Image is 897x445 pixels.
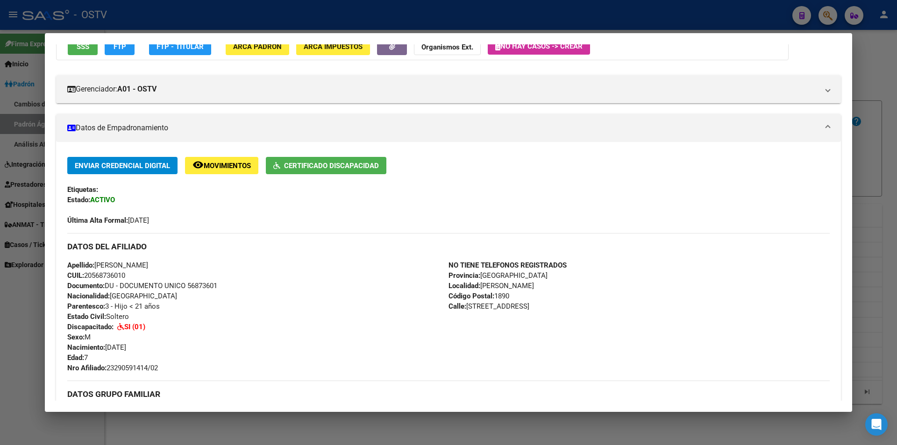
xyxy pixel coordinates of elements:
strong: Código Postal: [448,292,494,300]
strong: Estado: [67,196,90,204]
mat-panel-title: Datos de Empadronamiento [67,122,819,134]
span: 23290591414/02 [67,364,158,372]
strong: Edad: [67,353,84,362]
strong: Provincia: [448,271,480,280]
mat-expansion-panel-header: Datos de Empadronamiento [56,114,841,142]
button: Organismos Ext. [414,38,481,55]
span: 20568736010 [67,271,125,280]
span: No hay casos -> Crear [495,42,583,50]
button: No hay casos -> Crear [488,38,590,55]
mat-expansion-panel-header: Gerenciador:A01 - OSTV [56,75,841,103]
div: Open Intercom Messenger [865,413,888,436]
span: [PERSON_NAME] [67,261,148,269]
span: ARCA Impuestos [304,42,363,51]
strong: Nacimiento: [67,343,105,352]
span: [GEOGRAPHIC_DATA] [67,292,177,300]
strong: Sexo: [67,333,85,341]
button: FTP - Titular [149,38,211,55]
span: FTP [114,42,126,51]
span: [DATE] [67,343,126,352]
button: Enviar Credencial Digital [67,157,178,174]
span: [STREET_ADDRESS] [448,302,529,311]
span: [GEOGRAPHIC_DATA] [448,271,548,280]
strong: A01 - OSTV [117,84,157,95]
span: Soltero [67,312,129,321]
span: 1890 [448,292,509,300]
strong: Estado Civil: [67,312,106,321]
span: M [67,333,91,341]
strong: Última Alta Formal: [67,216,128,225]
span: Certificado Discapacidad [284,162,379,170]
strong: ACTIVO [90,196,115,204]
span: FTP - Titular [157,42,204,51]
strong: Organismos Ext. [421,43,473,51]
strong: Parentesco: [67,302,105,311]
button: ARCA Impuestos [296,38,370,55]
strong: NO TIENE TELEFONOS REGISTRADOS [448,261,567,269]
span: [DATE] [67,216,149,225]
span: SSS [77,42,89,51]
button: FTP [105,38,135,55]
button: Certificado Discapacidad [266,157,386,174]
span: [PERSON_NAME] [448,282,534,290]
span: 3 - Hijo < 21 años [67,302,160,311]
strong: Nro Afiliado: [67,364,107,372]
strong: Nacionalidad: [67,292,110,300]
span: Movimientos [204,162,251,170]
mat-icon: remove_red_eye [192,159,204,170]
strong: Etiquetas: [67,185,98,194]
span: 7 [67,353,88,362]
button: SSS [68,38,98,55]
span: DU - DOCUMENTO UNICO 56873601 [67,282,217,290]
strong: Discapacitado: [67,323,114,331]
button: Movimientos [185,157,258,174]
strong: SI (01) [124,323,145,331]
strong: Apellido: [67,261,94,269]
span: ARCA Padrón [233,42,282,51]
mat-panel-title: Gerenciador: [67,84,819,95]
strong: Calle: [448,302,466,311]
span: Enviar Credencial Digital [75,162,170,170]
h3: DATOS DEL AFILIADO [67,241,830,252]
strong: Documento: [67,282,105,290]
button: ARCA Padrón [226,38,289,55]
h3: DATOS GRUPO FAMILIAR [67,389,830,399]
strong: Localidad: [448,282,480,290]
strong: CUIL: [67,271,84,280]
